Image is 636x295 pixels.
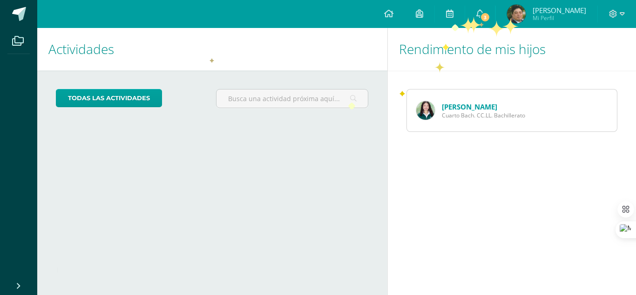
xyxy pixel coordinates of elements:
[56,89,162,107] a: todas las Actividades
[533,14,586,22] span: Mi Perfil
[533,6,586,15] span: [PERSON_NAME]
[217,89,368,108] input: Busca una actividad próxima aquí...
[416,101,435,120] img: b2e27e3ec70fbcfa08491c49fc230890.png
[442,102,497,111] a: [PERSON_NAME]
[507,5,526,23] img: 6e1a0170319ca54895d3a84212a14132.png
[399,28,625,70] h1: Rendimiento de mis hijos
[442,111,525,119] span: Cuarto Bach. CC.LL. Bachillerato
[48,28,376,70] h1: Actividades
[480,12,490,22] span: 3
